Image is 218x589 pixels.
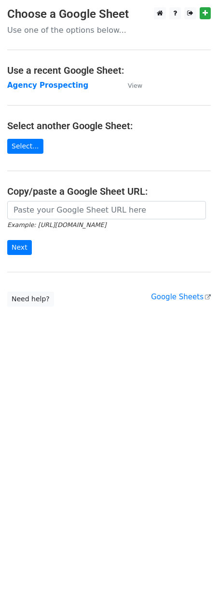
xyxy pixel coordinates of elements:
a: Google Sheets [151,293,211,301]
small: View [128,82,142,89]
a: Agency Prospecting [7,81,88,90]
h4: Copy/paste a Google Sheet URL: [7,186,211,197]
h4: Use a recent Google Sheet: [7,65,211,76]
h3: Choose a Google Sheet [7,7,211,21]
h4: Select another Google Sheet: [7,120,211,132]
a: Need help? [7,292,54,307]
input: Paste your Google Sheet URL here [7,201,206,219]
input: Next [7,240,32,255]
a: Select... [7,139,43,154]
small: Example: [URL][DOMAIN_NAME] [7,221,106,228]
a: View [118,81,142,90]
p: Use one of the options below... [7,25,211,35]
